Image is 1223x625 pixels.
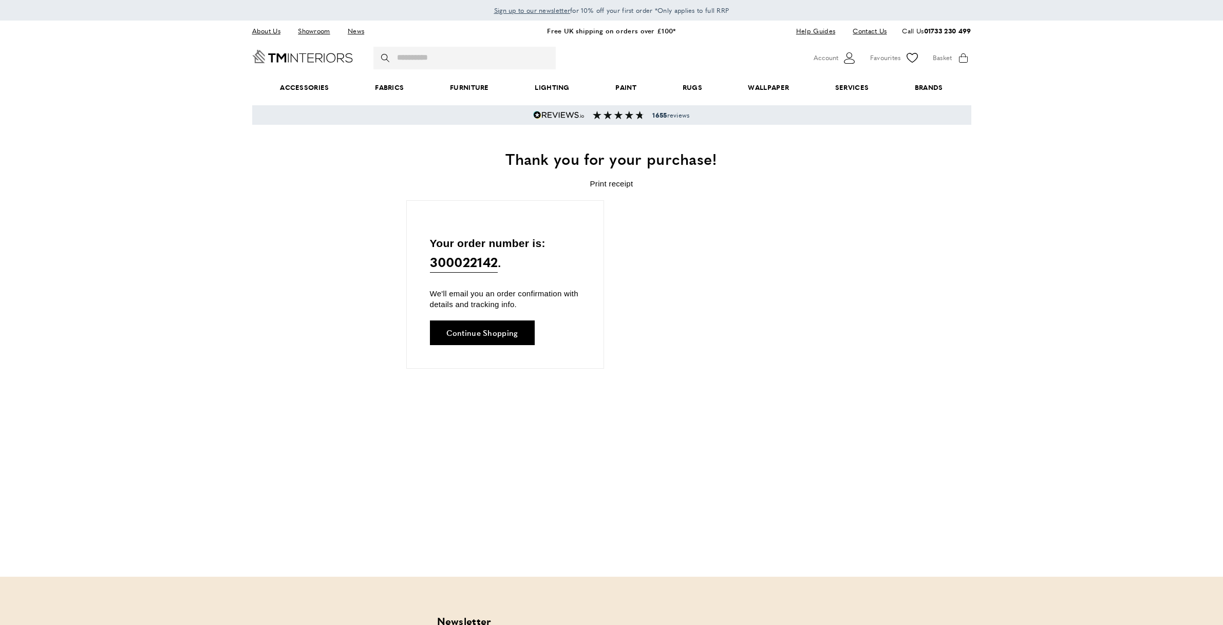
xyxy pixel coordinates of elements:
[547,26,675,35] a: Free UK shipping on orders over £100*
[494,5,571,15] a: Sign up to our newsletter
[430,235,580,273] p: Your order number is: .
[446,329,518,336] span: Continue Shopping
[924,26,971,35] a: 01733 230 499
[814,52,838,63] span: Account
[870,52,901,63] span: Favourites
[652,110,667,120] strong: 1655
[725,72,812,103] a: Wallpaper
[427,72,512,103] a: Furniture
[870,50,920,66] a: Favourites
[430,320,535,345] a: Continue Shopping
[593,72,660,103] a: Paint
[257,72,352,103] span: Accessories
[814,50,857,66] button: Customer Account
[902,26,971,36] p: Call Us
[430,288,580,310] p: We'll email you an order confirmation with details and tracking info.
[812,72,892,103] a: Services
[494,6,571,15] span: Sign up to our newsletter
[590,179,633,188] a: Print receipt
[892,72,966,103] a: Brands
[845,24,887,38] a: Contact Us
[381,47,391,69] button: Search
[788,24,843,38] a: Help Guides
[340,24,372,38] a: News
[512,72,593,103] a: Lighting
[252,24,288,38] a: About Us
[660,72,725,103] a: Rugs
[652,111,689,119] span: reviews
[252,50,353,63] a: Go to Home page
[494,6,729,15] span: for 10% off your first order *Only applies to full RRP
[593,111,644,119] img: Reviews section
[290,24,337,38] a: Showroom
[430,252,498,273] a: 300022142
[533,111,585,119] img: Reviews.io 5 stars
[430,253,498,271] strong: 300022142
[505,147,717,169] span: Thank you for your purchase!
[352,72,427,103] a: Fabrics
